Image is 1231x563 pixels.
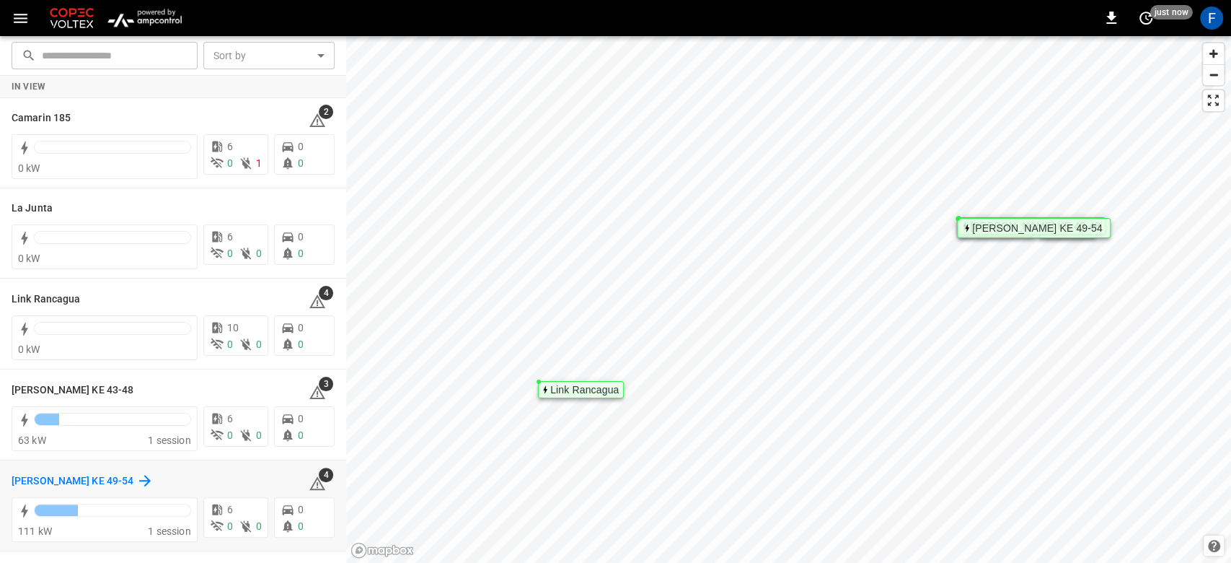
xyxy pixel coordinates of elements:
span: 0 [227,429,233,441]
span: 6 [227,141,233,152]
div: Link Rancagua [550,385,619,394]
span: 1 [256,157,262,169]
span: 63 kW [18,435,46,446]
div: Map marker [538,381,624,398]
img: ampcontrol.io logo [102,4,187,32]
span: 0 [256,248,262,259]
span: 0 [298,504,304,515]
span: 0 [256,520,262,532]
span: 0 kW [18,344,40,355]
div: Map marker [957,218,1111,238]
span: 4 [319,468,333,482]
span: 6 [227,231,233,243]
span: 0 [227,339,233,350]
span: 0 [298,322,304,333]
button: Zoom out [1203,64,1224,85]
span: 0 [227,157,233,169]
span: 1 session [148,435,190,446]
span: 10 [227,322,239,333]
span: 0 [298,429,304,441]
span: just now [1150,5,1193,19]
span: 4 [319,286,333,300]
span: 0 kW [18,162,40,174]
img: Customer Logo [47,4,97,32]
h6: Camarin 185 [12,110,71,126]
span: 111 kW [18,525,52,537]
div: Map marker [958,217,1106,235]
span: 1 session [148,525,190,537]
span: 0 [298,520,304,532]
button: set refresh interval [1134,6,1157,30]
span: 0 [227,520,233,532]
span: 6 [227,413,233,424]
canvas: Map [346,36,1231,563]
span: 0 [298,248,304,259]
span: 0 [298,231,304,243]
span: 0 [298,413,304,424]
strong: In View [12,82,46,92]
span: 0 [298,141,304,152]
a: Mapbox homepage [350,542,414,559]
h6: Link Rancagua [12,292,80,307]
span: 0 [227,248,233,259]
span: Zoom out [1203,65,1224,85]
h6: La Junta [12,201,53,217]
span: 0 kW [18,253,40,264]
h6: Loza Colon KE 43-48 [12,383,133,398]
div: profile-icon [1200,6,1223,30]
span: 2 [319,105,333,119]
h6: Loza Colon KE 49-54 [12,473,133,489]
div: [PERSON_NAME] KE 49-54 [972,224,1103,232]
span: 3 [319,377,333,391]
span: 0 [298,339,304,350]
span: 0 [256,429,262,441]
span: 6 [227,504,233,515]
span: 0 [256,339,262,350]
button: Zoom in [1203,43,1224,64]
span: 0 [298,157,304,169]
